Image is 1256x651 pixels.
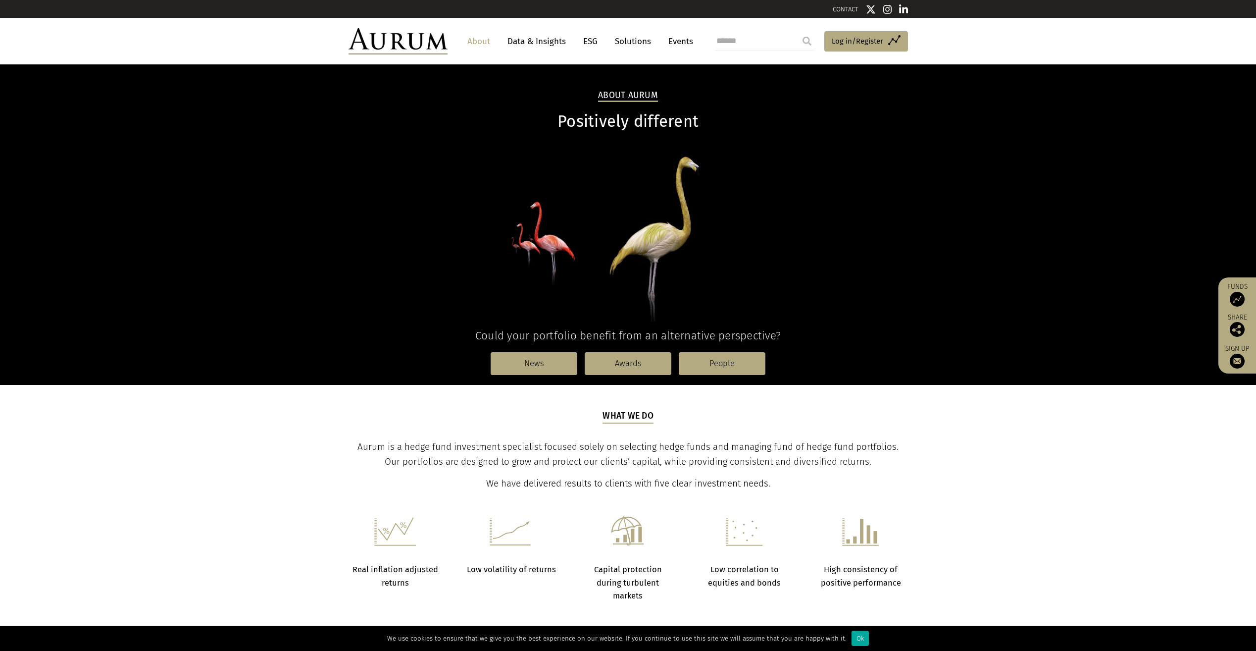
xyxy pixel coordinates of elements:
h1: Positively different [349,112,908,131]
span: Aurum is a hedge fund investment specialist focused solely on selecting hedge funds and managing ... [357,441,899,467]
img: Linkedin icon [899,4,908,14]
a: Sign up [1223,344,1251,369]
img: Twitter icon [866,4,876,14]
strong: Low volatility of returns [467,565,556,574]
a: People [679,352,765,375]
img: Aurum [349,28,448,54]
img: Instagram icon [883,4,892,14]
a: Funds [1223,282,1251,307]
strong: Capital protection during turbulent markets [594,565,662,600]
img: Share this post [1230,322,1245,337]
h4: Could your portfolio benefit from an alternative perspective? [349,329,908,342]
a: CONTACT [833,5,858,13]
h2: About Aurum [598,90,658,102]
strong: Low correlation to equities and bonds [708,565,781,587]
h5: What we do [603,410,653,424]
input: Submit [797,31,817,51]
a: About [462,32,495,51]
strong: High consistency of positive performance [821,565,901,587]
a: Solutions [610,32,656,51]
div: Ok [852,631,869,646]
span: Log in/Register [832,35,883,47]
img: Access Funds [1230,292,1245,307]
img: Sign up to our newsletter [1230,354,1245,369]
a: Events [663,32,693,51]
a: News [491,352,577,375]
a: Log in/Register [824,31,908,52]
strong: Real inflation adjusted returns [352,565,438,587]
a: Awards [585,352,671,375]
div: Share [1223,314,1251,337]
a: Data & Insights [502,32,571,51]
span: We have delivered results to clients with five clear investment needs. [486,478,770,489]
a: ESG [578,32,603,51]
